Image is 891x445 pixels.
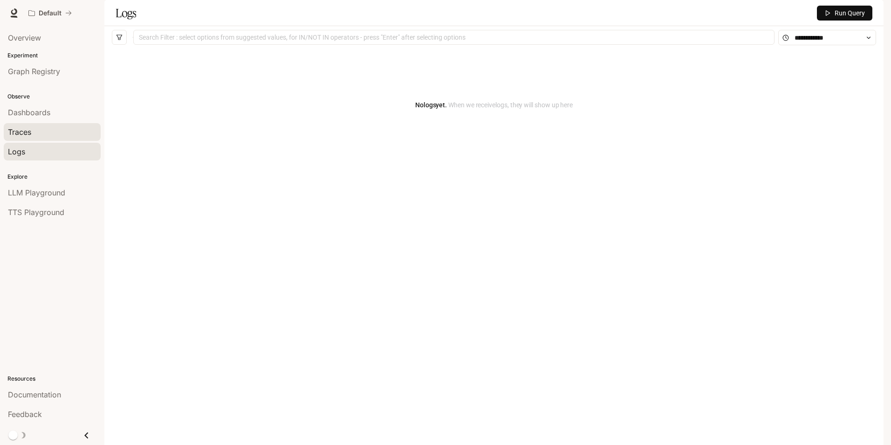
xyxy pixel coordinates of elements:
[24,4,76,22] button: All workspaces
[447,101,573,109] span: When we receive logs , they will show up here
[116,34,123,41] span: filter
[415,100,573,110] article: No logs yet.
[39,9,62,17] p: Default
[817,6,872,21] button: Run Query
[116,4,136,22] h1: Logs
[112,30,127,45] button: filter
[835,8,865,18] span: Run Query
